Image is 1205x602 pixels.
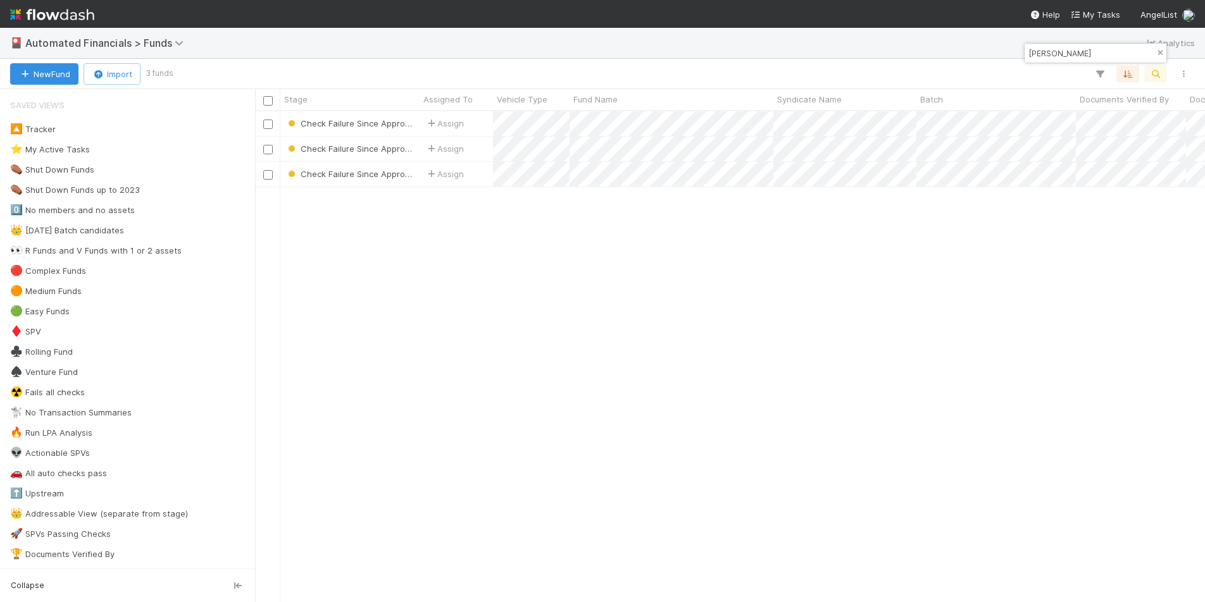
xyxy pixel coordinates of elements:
[1182,9,1195,21] img: avatar_5ff1a016-d0ce-496a-bfbe-ad3802c4d8a0.png
[284,93,308,106] span: Stage
[10,508,23,519] span: 👑
[10,546,115,562] div: Documents Verified By
[10,384,85,400] div: Fails all checks
[84,63,140,85] button: Import
[1030,8,1060,21] div: Help
[10,123,23,134] span: 🔼
[1145,35,1195,51] a: Analytics
[10,405,132,421] div: No Transaction Summaries
[10,447,23,458] span: 👽
[10,92,65,118] span: Saved Views
[10,305,23,316] span: 🟢
[10,324,41,340] div: SPV
[10,366,23,377] span: ♠️
[10,488,23,498] span: ⬆️
[25,37,190,49] span: Automated Financials > Funds
[423,93,473,106] span: Assigned To
[573,93,618,106] span: Fund Name
[263,120,273,129] input: Toggle Row Selected
[10,344,73,360] div: Rolling Fund
[10,528,23,539] span: 🚀
[10,346,23,357] span: ♣️
[10,245,23,255] span: 👀
[497,93,547,106] span: Vehicle Type
[920,93,943,106] span: Batch
[10,182,140,198] div: Shut Down Funds up to 2023
[10,304,70,319] div: Easy Funds
[301,118,444,128] span: Check Failure Since Approved (SPV)
[10,326,23,336] span: ♦️
[10,184,23,195] span: ⚰️
[10,427,23,438] span: 🔥
[777,93,842,106] span: Syndicate Name
[10,465,107,481] div: All auto checks pass
[10,223,124,238] div: [DATE] Batch candidates
[10,407,23,417] span: 🐩
[10,445,90,461] div: Actionable SPVs
[10,37,23,48] span: 🎴
[10,567,165,582] div: Passes all Asset Document Checks
[263,145,273,154] input: Toggle Row Selected
[1080,93,1169,106] span: Documents Verified By
[10,285,23,296] span: 🟠
[263,96,273,106] input: Toggle All Rows Selected
[10,121,56,137] div: Tracker
[1027,46,1153,61] input: Search...
[10,144,23,154] span: ⭐
[10,506,188,522] div: Addressable View (separate from stage)
[10,364,78,380] div: Venture Fund
[11,580,44,591] span: Collapse
[1140,9,1177,20] span: AngelList
[425,168,464,180] span: Assign
[146,68,173,79] small: 3 funds
[10,63,78,85] button: NewFund
[10,425,92,441] div: Run LPA Analysis
[1070,9,1120,20] span: My Tasks
[10,265,23,276] span: 🔴
[301,144,444,154] span: Check Failure Since Approved (SPV)
[10,202,135,218] div: No members and no assets
[10,224,23,235] span: 👑
[10,164,23,175] span: ⚰️
[10,526,111,542] div: SPVs Passing Checks
[10,486,64,501] div: Upstream
[10,142,90,157] div: My Active Tasks
[10,162,94,178] div: Shut Down Funds
[10,283,82,299] div: Medium Funds
[425,142,464,155] span: Assign
[10,204,23,215] span: 0️⃣
[10,467,23,478] span: 🚗
[425,117,464,130] span: Assign
[301,169,444,179] span: Check Failure Since Approved (SPV)
[10,243,182,259] div: R Funds and V Funds with 1 or 2 assets
[10,548,23,559] span: 🏆
[10,263,86,279] div: Complex Funds
[263,170,273,180] input: Toggle Row Selected
[10,4,94,25] img: logo-inverted-e16ddd16eac7371096b0.svg
[10,386,23,397] span: ☢️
